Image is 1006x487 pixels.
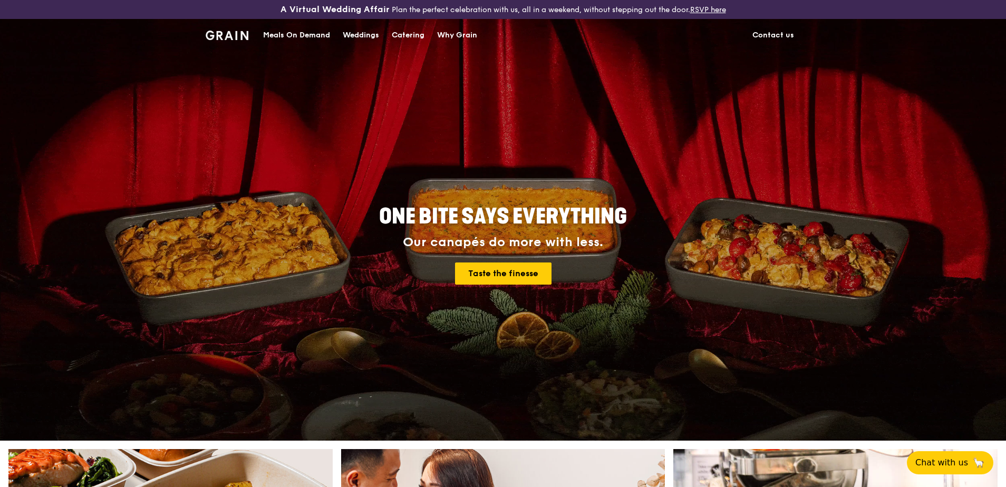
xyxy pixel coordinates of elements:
span: ONE BITE SAYS EVERYTHING [379,204,627,229]
img: Grain [206,31,248,40]
div: Plan the perfect celebration with us, all in a weekend, without stepping out the door. [199,4,807,15]
a: Weddings [336,20,385,51]
a: Why Grain [431,20,483,51]
a: Contact us [746,20,800,51]
span: Chat with us [915,456,968,469]
button: Chat with us🦙 [907,451,993,474]
div: Weddings [343,20,379,51]
a: GrainGrain [206,18,248,50]
span: 🦙 [972,456,985,469]
a: Catering [385,20,431,51]
div: Why Grain [437,20,477,51]
div: Meals On Demand [263,20,330,51]
a: RSVP here [690,5,726,14]
a: Taste the finesse [455,262,552,285]
div: Our canapés do more with less. [313,235,693,250]
h3: A Virtual Wedding Affair [280,4,390,15]
div: Catering [392,20,424,51]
